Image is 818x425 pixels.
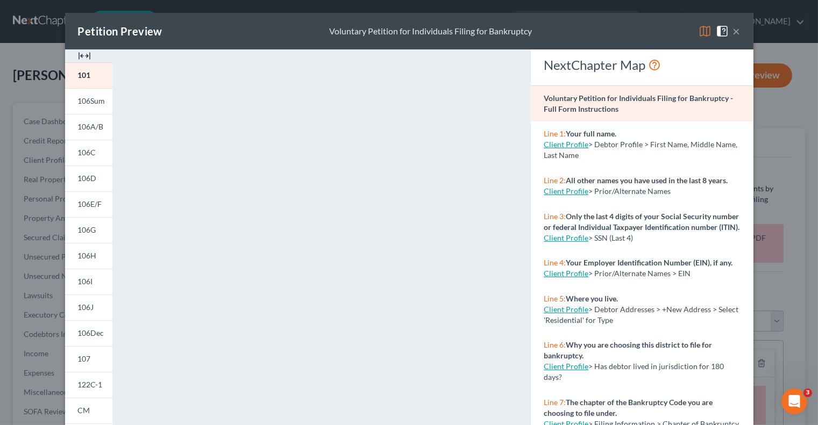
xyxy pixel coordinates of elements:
a: 101 [65,62,112,88]
span: > Debtor Profile > First Name, Middle Name, Last Name [544,140,737,160]
strong: Why you are choosing this district to file for bankruptcy. [544,340,712,360]
a: Client Profile [544,186,588,196]
a: 107 [65,346,112,372]
a: 106C [65,140,112,165]
span: 106Dec [78,328,104,337]
span: Line 4: [544,258,566,267]
a: 106Sum [65,88,112,114]
span: 3 [803,388,812,397]
div: Petition Preview [78,24,162,39]
strong: Voluntary Petition for Individuals Filing for Bankruptcy - Full Form Instructions [544,93,733,113]
img: expand-e0f6d898513216a626fdd78e52531dac95497ffd26381d4c15ee2fc46db09dca.svg [78,49,91,62]
img: help-close-5ba153eb36485ed6c1ea00a893f15db1cb9b99d6cae46e1a8edb6c62d00a1a76.svg [716,25,729,38]
span: > Prior/Alternate Names > EIN [588,269,691,278]
div: NextChapter Map [544,56,740,74]
strong: Your Employer Identification Number (EIN), if any. [566,258,732,267]
span: 106I [78,277,93,286]
span: 101 [78,70,91,80]
span: 106C [78,148,96,157]
a: Client Profile [544,269,588,278]
span: 106A/B [78,122,104,131]
a: 106D [65,165,112,191]
span: 106J [78,302,94,312]
span: 106D [78,174,97,183]
strong: All other names you have used in the last 8 years. [566,176,728,185]
a: 106I [65,269,112,294]
a: 106E/F [65,191,112,217]
strong: The chapter of the Bankruptcy Code you are choosing to file under. [544,398,713,417]
span: Line 6: [544,340,566,349]
span: Line 7: [544,398,566,407]
div: Voluntary Petition for Individuals Filing for Bankruptcy [329,25,532,38]
a: 106H [65,243,112,269]
a: 122C-1 [65,372,112,398]
strong: Only the last 4 digits of your Social Security number or federal Individual Taxpayer Identificati... [544,212,739,232]
a: 106A/B [65,114,112,140]
span: Line 5: [544,294,566,303]
strong: Your full name. [566,129,616,138]
a: Client Profile [544,140,588,149]
span: 107 [78,354,91,363]
span: 122C-1 [78,380,103,389]
span: Line 3: [544,212,566,221]
a: 106G [65,217,112,243]
span: 106Sum [78,96,105,105]
span: 106H [78,251,97,260]
span: > Has debtor lived in jurisdiction for 180 days? [544,362,724,381]
a: Client Profile [544,305,588,314]
a: 106Dec [65,320,112,346]
a: Client Profile [544,233,588,242]
strong: Where you live. [566,294,618,303]
span: > Debtor Addresses > +New Address > Select 'Residential' for Type [544,305,738,325]
span: Line 1: [544,129,566,138]
iframe: Intercom live chat [781,388,807,414]
span: CM [78,406,90,415]
img: map-eea8200ae884c6f1103ae1953ef3d486a96c86aabb227e865a55264e3737af1f.svg [699,25,712,38]
a: CM [65,398,112,423]
span: > Prior/Alternate Names [588,186,671,196]
span: Line 2: [544,176,566,185]
a: 106J [65,294,112,320]
button: × [733,25,741,38]
span: 106E/F [78,199,102,208]
a: Client Profile [544,362,588,371]
span: 106G [78,225,96,234]
span: > SSN (Last 4) [588,233,633,242]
